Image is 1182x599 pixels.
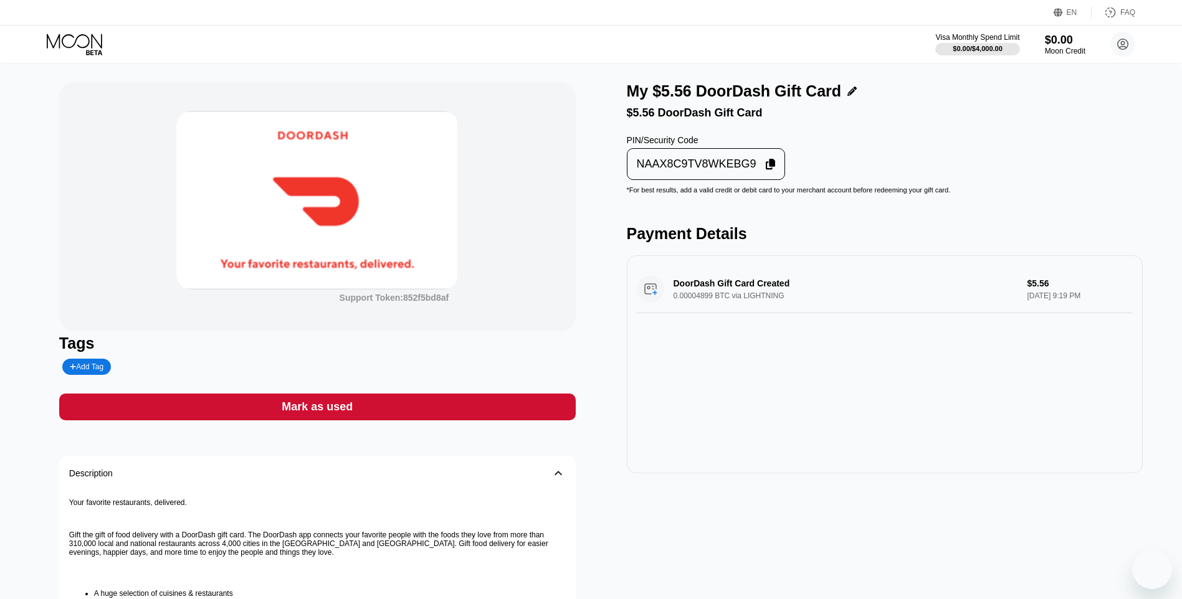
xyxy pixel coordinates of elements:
div: EN [1067,8,1077,17]
div: * For best results, add a valid credit or debit card to your merchant account before redeeming yo... [627,186,1143,194]
div: Payment Details [627,225,1143,243]
div: NAAX8C9TV8WKEBG9 [627,148,786,180]
div: Mark as used [59,394,576,420]
div: My $5.56 DoorDash Gift Card [627,82,842,100]
div: Support Token: 852f5bd8af [340,293,449,303]
div: EN [1054,6,1092,19]
p: Your favorite restaurants, delivered. [69,498,566,507]
div: 󰅀 [551,466,566,481]
li: A huge selection of cuisines & restaurants [94,589,566,598]
div: Add Tag [62,359,111,375]
div: $0.00 / $4,000.00 [953,45,1003,52]
div: FAQ [1092,6,1135,19]
div: Visa Monthly Spend Limit [935,33,1019,42]
div: Support Token:852f5bd8af [340,293,449,303]
div: Tags [59,334,576,352]
div: Description [69,468,113,478]
div: $5.56 DoorDash Gift Card [627,106,1143,120]
p: Gift the gift of food delivery with a DoorDash gift card. The DoorDash app connects your favorite... [69,531,566,557]
div: Mark as used [282,400,353,414]
iframe: Button to launch messaging window [1132,549,1172,589]
div: Visa Monthly Spend Limit$0.00/$4,000.00 [935,33,1019,55]
div: Moon Credit [1045,47,1085,55]
div: Add Tag [70,362,103,371]
div: FAQ [1120,8,1135,17]
div: $0.00Moon Credit [1045,34,1085,55]
div: NAAX8C9TV8WKEBG9 [637,157,756,171]
div: $0.00 [1045,34,1085,47]
div: PIN/Security Code [627,135,786,145]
